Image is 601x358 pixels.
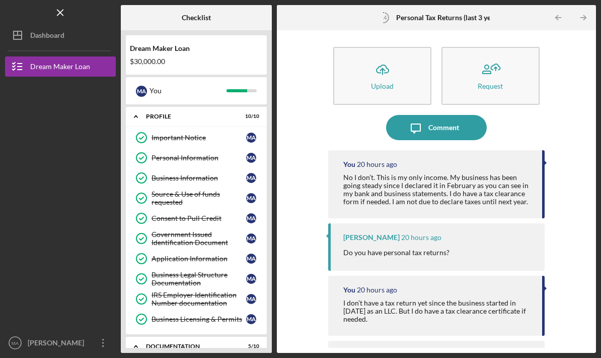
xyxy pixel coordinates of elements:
b: Checklist [182,14,211,22]
div: M A [246,133,256,143]
div: [PERSON_NAME] [343,233,400,242]
div: M A [246,274,256,284]
div: You [149,82,227,99]
time: 2025-10-07 18:45 [357,286,397,294]
div: 5 / 10 [241,343,259,349]
button: Dashboard [5,25,116,45]
div: No I don’t. This is my only income. My business has been going steady since I declared it in Febr... [343,173,532,206]
div: You [343,160,355,168]
div: Source & Use of funds requested [152,190,246,206]
time: 2025-10-07 19:30 [401,233,441,242]
text: MA [12,340,19,346]
div: Request [478,82,503,90]
div: Business Licensing & Permits [152,315,246,323]
div: Important Notice [152,134,246,142]
tspan: 14 [380,14,387,21]
a: Application InformationMA [131,249,262,269]
div: M A [246,153,256,163]
div: Dream Maker Loan [130,44,263,52]
div: M A [246,213,256,223]
div: Documentation [146,343,234,349]
div: Business Information [152,174,246,182]
div: M A [136,86,147,97]
div: M A [246,294,256,304]
a: Business InformationMA [131,168,262,188]
div: Profile [146,113,234,120]
button: Upload [333,47,431,105]
a: Consent to Pull CreditMA [131,208,262,228]
div: IRS Employer Identification Number documentation [152,291,246,307]
div: M A [246,233,256,244]
button: MA[PERSON_NAME] [5,333,116,353]
a: Business Licensing & PermitsMA [131,309,262,329]
div: M A [246,193,256,203]
a: Government Issued Identification DocumentMA [131,228,262,249]
button: Dream Maker Loan [5,56,116,77]
div: I don’t have a tax return yet since the business started in [DATE] as an LLC. But I do have a tax... [343,299,532,323]
div: Dream Maker Loan [30,56,90,79]
div: [PERSON_NAME] [25,333,91,355]
div: Consent to Pull Credit [152,214,246,222]
time: 2025-10-07 19:33 [357,160,397,168]
div: 10 / 10 [241,113,259,120]
div: Personal Information [152,154,246,162]
div: $30,000.00 [130,57,263,66]
button: Request [441,47,540,105]
div: Application Information [152,255,246,263]
button: Comment [386,115,487,140]
p: Do you have personal tax returns? [343,247,449,258]
a: IRS Employer Identification Number documentationMA [131,289,262,309]
div: Dashboard [30,25,64,48]
div: Comment [428,115,459,140]
div: You [343,286,355,294]
a: Personal InformationMA [131,148,262,168]
div: M A [246,254,256,264]
a: Important NoticeMA [131,128,262,148]
div: Government Issued Identification Document [152,230,246,247]
b: Personal Tax Returns (last 3 years) [396,14,502,22]
div: Upload [371,82,394,90]
div: M A [246,173,256,183]
a: Source & Use of funds requestedMA [131,188,262,208]
div: Business Legal Structure Documentation [152,271,246,287]
div: M A [246,314,256,324]
a: Business Legal Structure DocumentationMA [131,269,262,289]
